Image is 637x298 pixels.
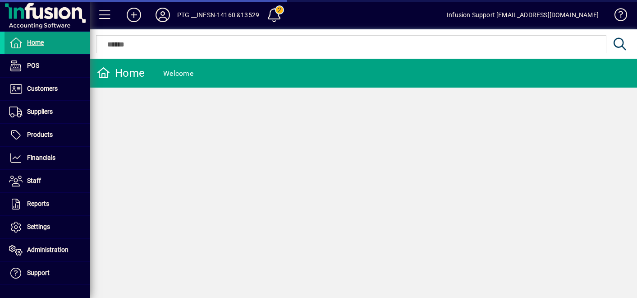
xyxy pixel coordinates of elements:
a: Financials [5,147,90,169]
a: Customers [5,78,90,100]
span: Home [27,39,44,46]
a: Products [5,124,90,146]
span: Administration [27,246,69,253]
span: Support [27,269,50,276]
a: Administration [5,239,90,261]
div: PTG __INFSN-14160 &13529 [177,8,259,22]
span: Customers [27,85,58,92]
a: Support [5,262,90,284]
span: Products [27,131,53,138]
span: Settings [27,223,50,230]
span: Reports [27,200,49,207]
a: POS [5,55,90,77]
div: Welcome [163,66,193,81]
a: Suppliers [5,101,90,123]
button: Profile [148,7,177,23]
span: Staff [27,177,41,184]
div: Home [97,66,145,80]
a: Settings [5,216,90,238]
span: Suppliers [27,108,53,115]
a: Reports [5,193,90,215]
button: Add [119,7,148,23]
a: Knowledge Base [608,2,626,31]
a: Staff [5,170,90,192]
span: Financials [27,154,55,161]
div: Infusion Support [EMAIL_ADDRESS][DOMAIN_NAME] [447,8,599,22]
span: POS [27,62,39,69]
